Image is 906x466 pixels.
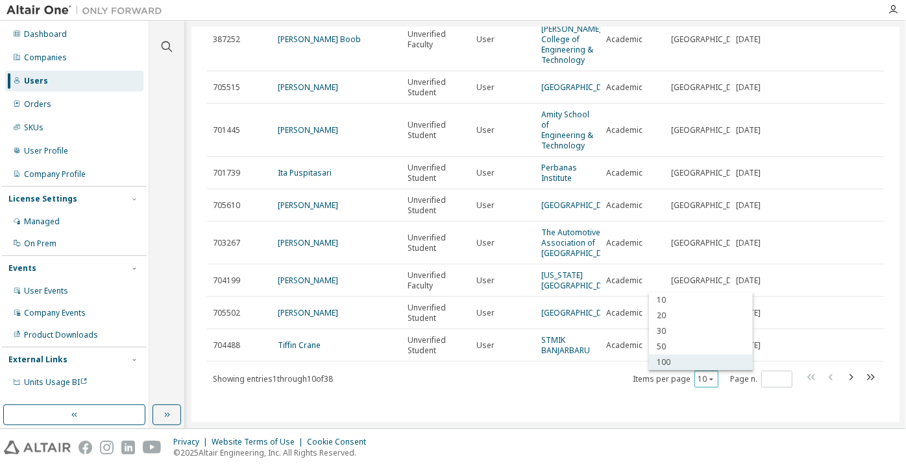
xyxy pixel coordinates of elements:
[278,275,338,286] a: [PERSON_NAME]
[606,168,643,178] span: Academic
[24,99,51,110] div: Orders
[24,330,98,340] div: Product Downloads
[408,335,465,356] span: Unverified Student
[541,227,619,259] a: The Automotive Res. Association of [GEOGRAPHIC_DATA]
[541,270,619,291] a: [US_STATE][GEOGRAPHIC_DATA]
[278,237,338,248] a: [PERSON_NAME]
[408,29,465,50] span: Unverified Faculty
[633,371,718,388] span: Items per page
[213,275,240,286] span: 704199
[606,308,643,318] span: Academic
[212,437,307,447] div: Website Terms of Use
[100,441,114,454] img: instagram.svg
[736,200,761,211] span: [DATE]
[476,340,495,351] span: User
[213,125,240,135] span: 701445
[606,340,643,351] span: Academic
[408,195,465,216] span: Unverified Student
[736,34,761,45] span: [DATE]
[476,308,495,318] span: User
[278,340,321,351] a: Tiffin Crane
[278,200,338,211] a: [PERSON_NAME]
[649,339,753,355] div: 50
[408,303,465,323] span: Unverified Student
[24,216,60,227] div: Managed
[8,194,77,204] div: License Settings
[606,200,643,211] span: Academic
[541,334,590,356] a: STMIK BANJARBARU
[541,162,577,183] a: Perbanas Institute
[649,323,753,339] div: 30
[24,308,86,318] div: Company Events
[79,441,92,454] img: facebook.svg
[213,34,240,45] span: 387252
[24,286,68,296] div: User Events
[649,292,753,308] div: 10
[671,168,749,178] span: [GEOGRAPHIC_DATA]
[736,82,761,93] span: [DATE]
[4,441,71,454] img: altair_logo.svg
[476,82,495,93] span: User
[278,124,338,135] a: [PERSON_NAME]
[213,200,240,211] span: 705610
[24,76,48,86] div: Users
[606,238,643,248] span: Academic
[606,82,643,93] span: Academic
[408,120,465,141] span: Unverified Student
[606,275,643,286] span: Academic
[213,373,333,384] span: Showing entries 1 through 10 of 38
[671,125,749,135] span: [GEOGRAPHIC_DATA]
[213,168,240,178] span: 701739
[6,4,169,17] img: Altair One
[649,355,753,370] div: 100
[476,34,495,45] span: User
[476,238,495,248] span: User
[736,168,761,178] span: [DATE]
[24,146,68,156] div: User Profile
[606,34,643,45] span: Academic
[736,125,761,135] span: [DATE]
[476,200,495,211] span: User
[8,263,36,274] div: Events
[671,34,749,45] span: [GEOGRAPHIC_DATA]
[698,374,715,384] button: 10
[307,437,374,447] div: Cookie Consent
[213,340,240,351] span: 704488
[24,52,67,63] div: Companies
[649,308,753,323] div: 20
[24,377,88,388] span: Units Usage BI
[671,238,749,248] span: [GEOGRAPHIC_DATA]
[476,168,495,178] span: User
[24,239,56,249] div: On Prem
[541,307,619,318] a: [GEOGRAPHIC_DATA]
[24,29,67,40] div: Dashboard
[408,77,465,98] span: Unverified Student
[671,200,749,211] span: [GEOGRAPHIC_DATA]
[213,308,240,318] span: 705502
[24,169,86,180] div: Company Profile
[736,238,761,248] span: [DATE]
[213,238,240,248] span: 703267
[408,233,465,253] span: Unverified Student
[278,167,332,178] a: Ita Puspitasari
[671,275,749,286] span: [GEOGRAPHIC_DATA]
[606,125,643,135] span: Academic
[24,122,43,133] div: SKUs
[278,307,338,318] a: [PERSON_NAME]
[213,82,240,93] span: 705515
[671,82,749,93] span: [GEOGRAPHIC_DATA]
[476,125,495,135] span: User
[173,447,374,458] p: © 2025 Altair Engineering, Inc. All Rights Reserved.
[476,275,495,286] span: User
[173,437,212,447] div: Privacy
[541,109,593,151] a: Amity School of Engineering & Technology
[541,13,602,65] a: St. [PERSON_NAME] College of Engineering & Technology
[541,200,619,211] a: [GEOGRAPHIC_DATA]
[278,34,361,45] a: [PERSON_NAME] Boob
[8,355,67,365] div: External Links
[143,441,162,454] img: youtube.svg
[408,270,465,291] span: Unverified Faculty
[730,371,792,388] span: Page n.
[408,163,465,183] span: Unverified Student
[541,82,619,93] a: [GEOGRAPHIC_DATA]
